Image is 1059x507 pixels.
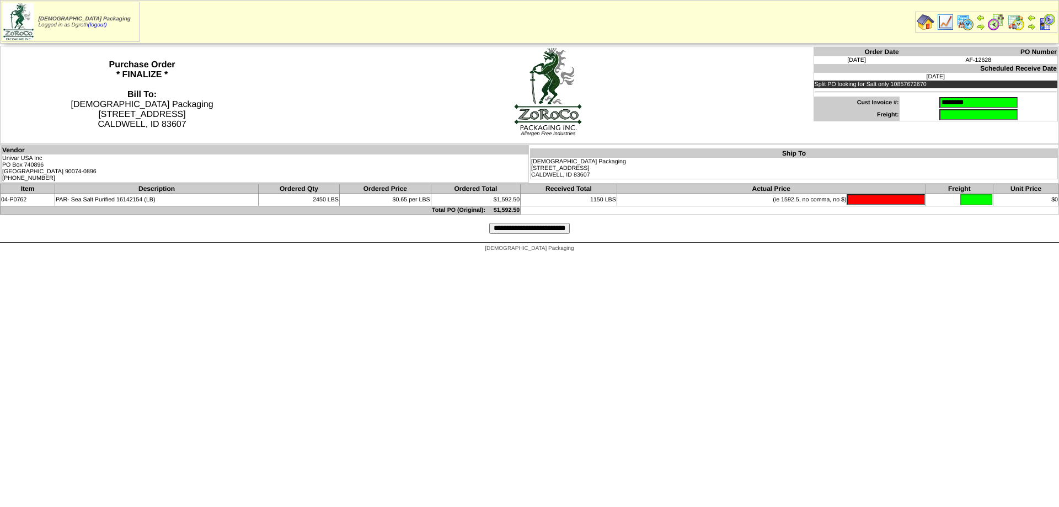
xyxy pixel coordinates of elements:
[993,194,1059,206] td: $0
[1007,13,1025,31] img: calendarinout.gif
[71,90,213,129] span: [DEMOGRAPHIC_DATA] Packaging [STREET_ADDRESS] CALDWELL, ID 83607
[55,194,259,206] td: PAR- Sea Salt Purified 16142154 (LB)
[2,154,529,183] td: Univar USA Inc PO Box 740896 [GEOGRAPHIC_DATA] 90074-0896 [PHONE_NUMBER]
[339,184,431,194] th: Ordered Price
[987,13,1005,31] img: calendarblend.gif
[814,64,1057,73] th: Scheduled Receive Date
[937,13,954,31] img: line_graph.gif
[900,47,1058,57] th: PO Number
[259,184,340,194] th: Ordered Qty
[617,184,926,194] th: Actual Price
[814,73,1057,81] td: [DATE]
[917,13,934,31] img: home.gif
[3,3,34,40] img: zoroco-logo-small.webp
[514,47,582,131] img: logoBig.jpg
[1,206,521,215] td: Total PO (Original): $1,592.50
[1,46,284,144] th: Purchase Order * FINALIZE *
[926,184,993,194] th: Freight
[814,109,899,121] td: Freight:
[88,22,107,28] a: (logout)
[431,184,521,194] th: Ordered Total
[531,158,1058,179] td: [DEMOGRAPHIC_DATA] Packaging [STREET_ADDRESS] CALDWELL, ID 83607
[2,146,529,155] th: Vendor
[814,56,899,64] td: [DATE]
[259,194,340,206] td: 2450 LBS
[617,194,926,206] td: (ie 1592.5, no comma, no $)
[485,246,574,252] span: [DEMOGRAPHIC_DATA] Packaging
[814,47,899,57] th: Order Date
[39,16,131,28] span: Logged in as Dgroth
[1027,22,1036,31] img: arrowright.gif
[521,131,575,136] span: Allergen Free Industries
[1,184,55,194] th: Item
[1038,13,1056,31] img: calendarcustomer.gif
[976,13,985,22] img: arrowleft.gif
[39,16,131,22] span: [DEMOGRAPHIC_DATA] Packaging
[431,194,521,206] td: $1,592.50
[814,81,1057,88] td: Split PO looking for Salt only 10857672670
[531,149,1058,158] th: Ship To
[339,194,431,206] td: $0.65 per LBS
[1,194,55,206] td: 04-P0762
[1027,13,1036,22] img: arrowleft.gif
[55,184,259,194] th: Description
[900,56,1058,64] td: AF-12628
[956,13,974,31] img: calendarprod.gif
[521,184,617,194] th: Received Total
[521,194,617,206] td: 1150 LBS
[814,97,899,109] td: Cust Invoice #:
[127,90,157,99] strong: Bill To:
[976,22,985,31] img: arrowright.gif
[993,184,1059,194] th: Unit Price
